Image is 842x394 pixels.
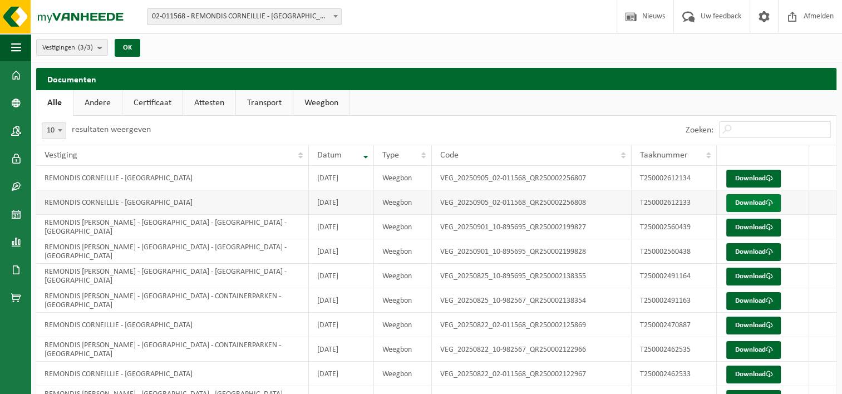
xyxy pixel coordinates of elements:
a: Download [726,366,781,383]
td: [DATE] [309,337,374,362]
span: Vestigingen [42,40,93,56]
span: 10 [42,122,66,139]
td: VEG_20250825_10-895695_QR250002138355 [432,264,632,288]
td: VEG_20250905_02-011568_QR250002256807 [432,166,632,190]
td: T250002491164 [632,264,717,288]
a: Andere [73,90,122,116]
label: resultaten weergeven [72,125,151,134]
td: VEG_20250822_02-011568_QR250002122967 [432,362,632,386]
td: T250002462535 [632,337,717,362]
td: Weegbon [374,288,432,313]
td: Weegbon [374,190,432,215]
td: [DATE] [309,166,374,190]
td: REMONDIS [PERSON_NAME] - [GEOGRAPHIC_DATA] - CONTAINERPARKEN - [GEOGRAPHIC_DATA] [36,337,309,362]
td: REMONDIS [PERSON_NAME] - [GEOGRAPHIC_DATA] - [GEOGRAPHIC_DATA] - [GEOGRAPHIC_DATA] [36,215,309,239]
a: Certificaat [122,90,183,116]
count: (3/3) [78,44,93,51]
a: Alle [36,90,73,116]
span: Datum [317,151,342,160]
td: [DATE] [309,239,374,264]
td: T250002491163 [632,288,717,313]
td: T250002612134 [632,166,717,190]
a: Download [726,268,781,285]
td: REMONDIS [PERSON_NAME] - [GEOGRAPHIC_DATA] - CONTAINERPARKEN - [GEOGRAPHIC_DATA] [36,288,309,313]
td: VEG_20250901_10-895695_QR250002199827 [432,215,632,239]
td: REMONDIS CORNEILLIE - [GEOGRAPHIC_DATA] [36,166,309,190]
span: 02-011568 - REMONDIS CORNEILLIE - BRUGGE [147,8,342,25]
td: REMONDIS CORNEILLIE - [GEOGRAPHIC_DATA] [36,190,309,215]
button: Vestigingen(3/3) [36,39,108,56]
h2: Documenten [36,68,836,90]
td: [DATE] [309,313,374,337]
td: [DATE] [309,362,374,386]
button: OK [115,39,140,57]
td: T250002560438 [632,239,717,264]
span: Type [382,151,399,160]
td: REMONDIS [PERSON_NAME] - [GEOGRAPHIC_DATA] - [GEOGRAPHIC_DATA] - [GEOGRAPHIC_DATA] [36,264,309,288]
td: T250002560439 [632,215,717,239]
span: Taaknummer [640,151,688,160]
a: Download [726,243,781,261]
span: Code [440,151,459,160]
span: 10 [42,123,66,139]
td: [DATE] [309,215,374,239]
td: T250002612133 [632,190,717,215]
a: Attesten [183,90,235,116]
td: REMONDIS CORNEILLIE - [GEOGRAPHIC_DATA] [36,362,309,386]
td: T250002470887 [632,313,717,337]
td: REMONDIS CORNEILLIE - [GEOGRAPHIC_DATA] [36,313,309,337]
td: VEG_20250825_10-982567_QR250002138354 [432,288,632,313]
td: Weegbon [374,313,432,337]
td: Weegbon [374,215,432,239]
td: [DATE] [309,288,374,313]
a: Download [726,341,781,359]
a: Download [726,317,781,334]
td: REMONDIS [PERSON_NAME] - [GEOGRAPHIC_DATA] - [GEOGRAPHIC_DATA] - [GEOGRAPHIC_DATA] [36,239,309,264]
td: Weegbon [374,362,432,386]
a: Download [726,194,781,212]
td: VEG_20250822_10-982567_QR250002122966 [432,337,632,362]
td: [DATE] [309,190,374,215]
a: Weegbon [293,90,349,116]
td: VEG_20250905_02-011568_QR250002256808 [432,190,632,215]
span: Vestiging [45,151,77,160]
td: Weegbon [374,264,432,288]
td: VEG_20250901_10-895695_QR250002199828 [432,239,632,264]
td: [DATE] [309,264,374,288]
td: VEG_20250822_02-011568_QR250002125869 [432,313,632,337]
a: Download [726,219,781,237]
td: Weegbon [374,337,432,362]
td: Weegbon [374,239,432,264]
span: 02-011568 - REMONDIS CORNEILLIE - BRUGGE [147,9,341,24]
a: Transport [236,90,293,116]
a: Download [726,292,781,310]
a: Download [726,170,781,188]
td: Weegbon [374,166,432,190]
label: Zoeken: [686,126,713,135]
td: T250002462533 [632,362,717,386]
